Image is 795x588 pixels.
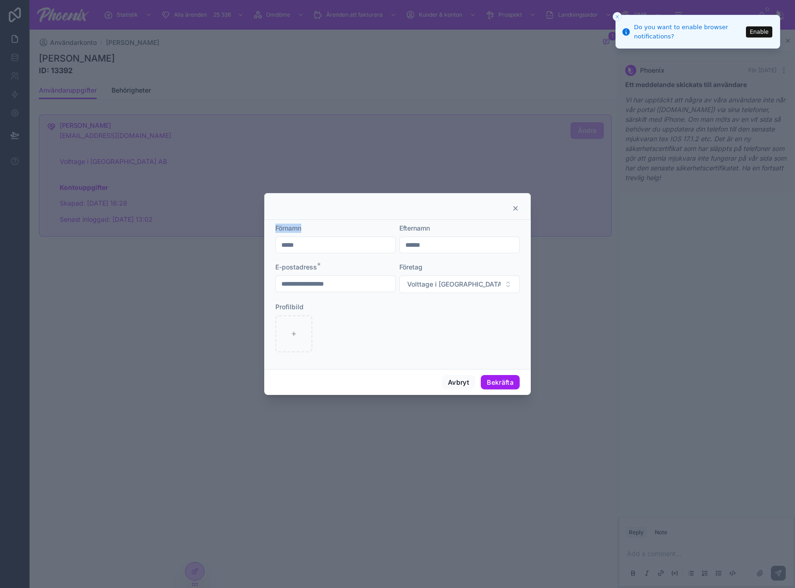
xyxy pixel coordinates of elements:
[481,375,520,390] button: Bekräfta
[407,280,501,289] span: Volttage i [GEOGRAPHIC_DATA] AB
[746,26,772,38] button: Enable
[634,23,743,41] div: Do you want to enable browser notifications?
[275,303,304,311] span: Profilbild
[613,12,622,21] button: Close toast
[275,224,301,232] span: Förnamn
[275,263,317,271] span: E-postadress
[399,263,422,271] span: Företag
[399,275,520,293] button: Select Button
[399,224,430,232] span: Efternamn
[442,375,475,390] button: Avbryt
